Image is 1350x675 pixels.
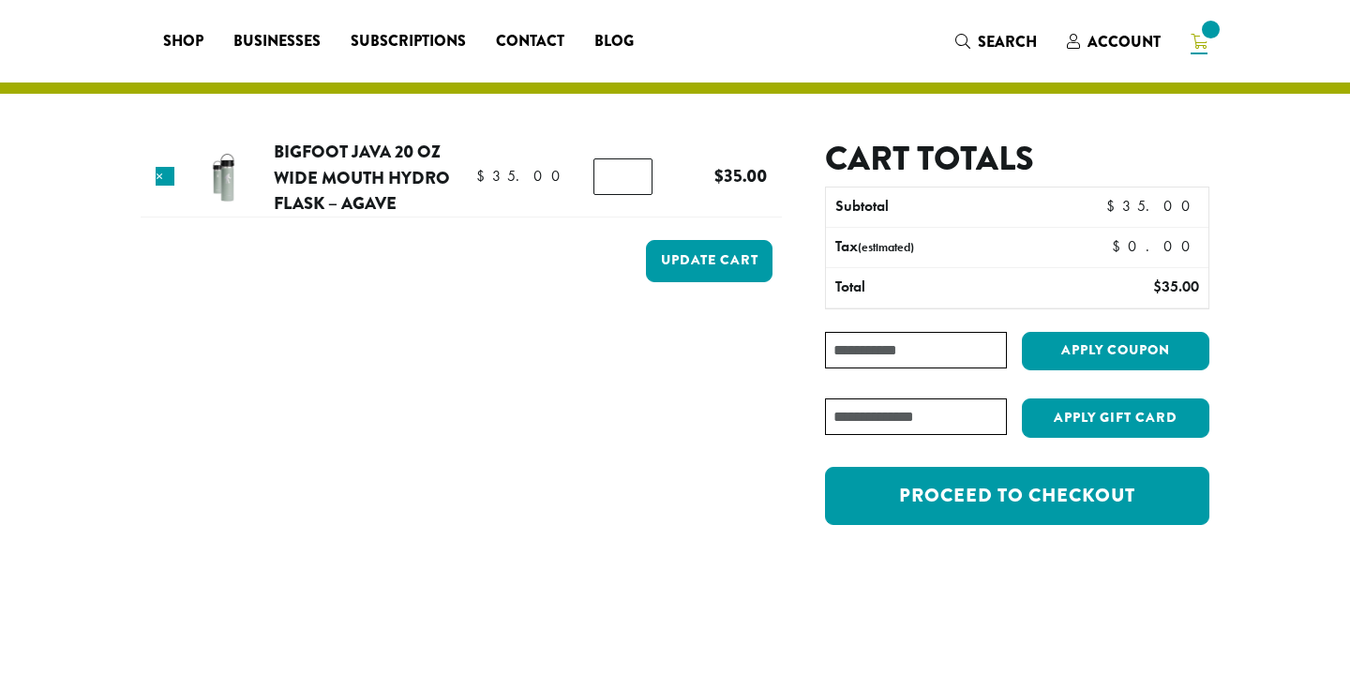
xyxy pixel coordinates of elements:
button: Update cart [646,240,772,282]
a: Bigfoot Java 20 oz Wide Mouth Hydro Flask – Agave [274,139,450,216]
a: Proceed to checkout [825,467,1209,525]
bdi: 0.00 [1112,236,1199,256]
button: Apply coupon [1022,332,1209,370]
bdi: 35.00 [1153,277,1199,296]
th: Total [826,268,1056,307]
button: Apply Gift Card [1022,398,1209,438]
small: (estimated) [858,239,914,255]
span: $ [1153,277,1162,296]
a: Remove this item [156,167,174,186]
a: Shop [148,26,218,56]
span: Account [1087,31,1161,52]
span: $ [1106,196,1122,216]
span: Subscriptions [351,30,466,53]
span: Shop [163,30,203,53]
img: Bigfoot Java 20 oz Wide Mouth Hydro Flask - Agave [193,147,254,208]
span: $ [1112,236,1128,256]
bdi: 35.00 [714,163,767,188]
span: $ [714,163,724,188]
bdi: 35.00 [1106,196,1199,216]
bdi: 35.00 [476,166,569,186]
span: Blog [594,30,634,53]
th: Subtotal [826,187,1056,227]
h2: Cart totals [825,139,1209,179]
span: Businesses [233,30,321,53]
span: Contact [496,30,564,53]
a: Search [940,26,1052,57]
span: $ [476,166,492,186]
span: Search [978,31,1037,52]
th: Tax [826,228,1097,267]
input: Product quantity [593,158,652,194]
